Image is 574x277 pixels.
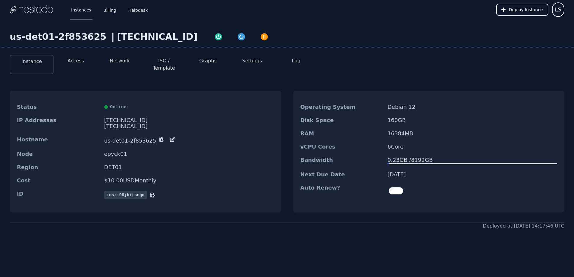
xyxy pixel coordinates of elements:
div: [TECHNICAL_ID] [104,117,274,123]
dd: DET01 [104,164,274,170]
button: User menu [552,2,564,17]
button: Restart [230,31,253,41]
dd: 160 GB [387,117,557,123]
div: [TECHNICAL_ID] [104,123,274,129]
span: LS [555,5,561,14]
button: Instance [21,58,42,65]
img: Power On [214,33,223,41]
dt: Bandwidth [300,157,383,164]
dt: Operating System [300,104,383,110]
img: Power Off [260,33,268,41]
dt: Disk Space [300,117,383,123]
dd: $ 10.00 USD Monthly [104,178,274,184]
dt: Hostname [17,137,99,144]
dd: Debian 12 [387,104,557,110]
button: Graphs [199,57,217,65]
dt: Status [17,104,99,110]
button: ISO / Template [147,57,181,72]
dd: 16384 MB [387,131,557,137]
dd: [DATE] [387,172,557,178]
dd: 6 Core [387,144,557,150]
button: Deploy Instance [496,4,548,16]
dt: ID [17,191,99,199]
img: Logo [10,5,53,14]
dt: Next Due Date [300,172,383,178]
div: Deployed at: [DATE] 14:17:46 UTC [483,222,564,230]
div: [TECHNICAL_ID] [117,31,197,42]
dt: RAM [300,131,383,137]
button: Settings [242,57,262,65]
dt: Cost [17,178,99,184]
button: Power Off [253,31,276,41]
dt: IP Addresses [17,117,99,129]
div: | [109,31,117,42]
span: Deploy Instance [509,7,543,13]
div: 0.23 GB / 8192 GB [387,157,557,163]
button: Access [67,57,84,65]
span: ins::98jbitsego [104,191,147,199]
dt: Region [17,164,99,170]
button: Network [110,57,130,65]
dt: Auto Renew? [300,185,383,197]
div: us-det01-2f853625 [10,31,109,42]
img: Restart [237,33,246,41]
button: Power On [207,31,230,41]
button: Log [292,57,301,65]
dt: vCPU Cores [300,144,383,150]
dd: epyck01 [104,151,274,157]
div: Online [104,104,274,110]
dt: Node [17,151,99,157]
dd: us-det01-2f853625 [104,137,274,144]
